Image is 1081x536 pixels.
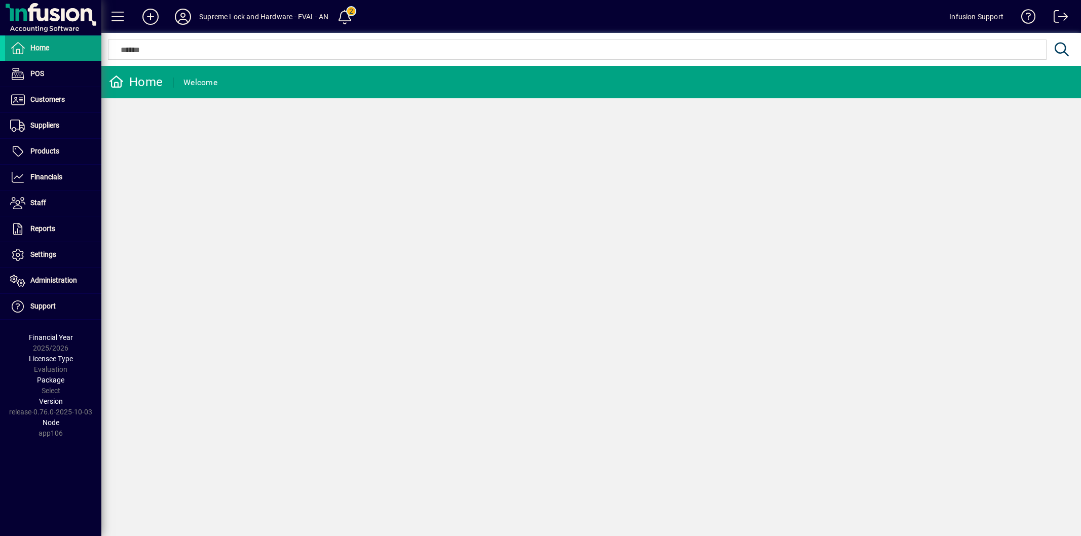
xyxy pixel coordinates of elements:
[5,165,101,190] a: Financials
[30,44,49,52] span: Home
[5,242,101,267] a: Settings
[1046,2,1068,35] a: Logout
[5,61,101,87] a: POS
[30,121,59,129] span: Suppliers
[183,74,217,91] div: Welcome
[949,9,1003,25] div: Infusion Support
[167,8,199,26] button: Profile
[43,418,59,427] span: Node
[5,294,101,319] a: Support
[5,216,101,242] a: Reports
[5,190,101,216] a: Staff
[199,9,328,25] div: Supreme Lock and Hardware - EVAL- AN
[30,224,55,233] span: Reports
[5,139,101,164] a: Products
[39,397,63,405] span: Version
[29,355,73,363] span: Licensee Type
[30,302,56,310] span: Support
[30,147,59,155] span: Products
[30,276,77,284] span: Administration
[30,95,65,103] span: Customers
[37,376,64,384] span: Package
[134,8,167,26] button: Add
[5,113,101,138] a: Suppliers
[5,268,101,293] a: Administration
[1014,2,1036,35] a: Knowledge Base
[30,250,56,258] span: Settings
[29,333,73,341] span: Financial Year
[30,199,46,207] span: Staff
[5,87,101,112] a: Customers
[109,74,163,90] div: Home
[30,173,62,181] span: Financials
[30,69,44,78] span: POS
